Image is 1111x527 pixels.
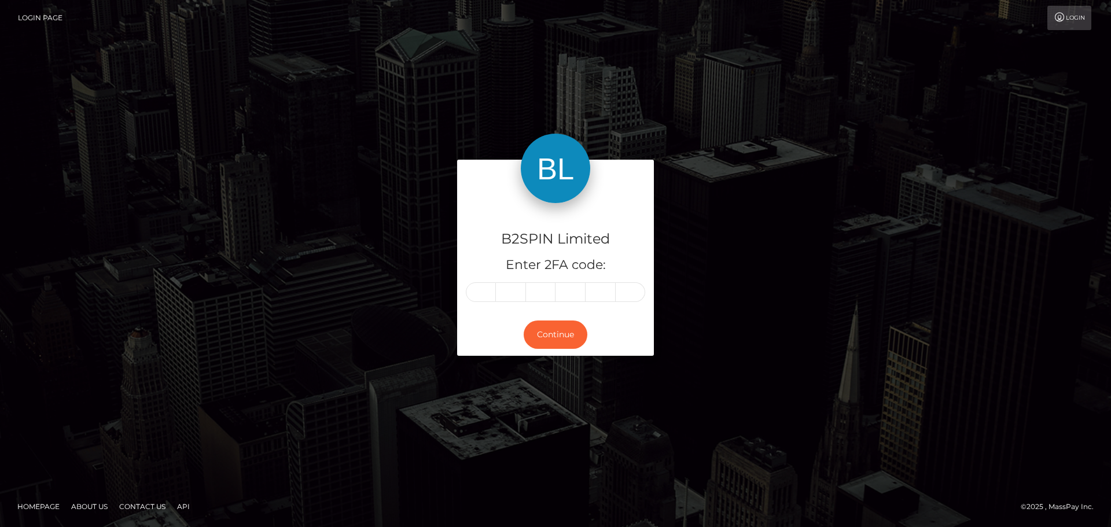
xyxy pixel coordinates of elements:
[524,320,587,349] button: Continue
[521,134,590,203] img: B2SPIN Limited
[1047,6,1091,30] a: Login
[1021,500,1102,513] div: © 2025 , MassPay Inc.
[172,497,194,515] a: API
[466,229,645,249] h4: B2SPIN Limited
[18,6,62,30] a: Login Page
[466,256,645,274] h5: Enter 2FA code:
[115,497,170,515] a: Contact Us
[13,497,64,515] a: Homepage
[67,497,112,515] a: About Us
